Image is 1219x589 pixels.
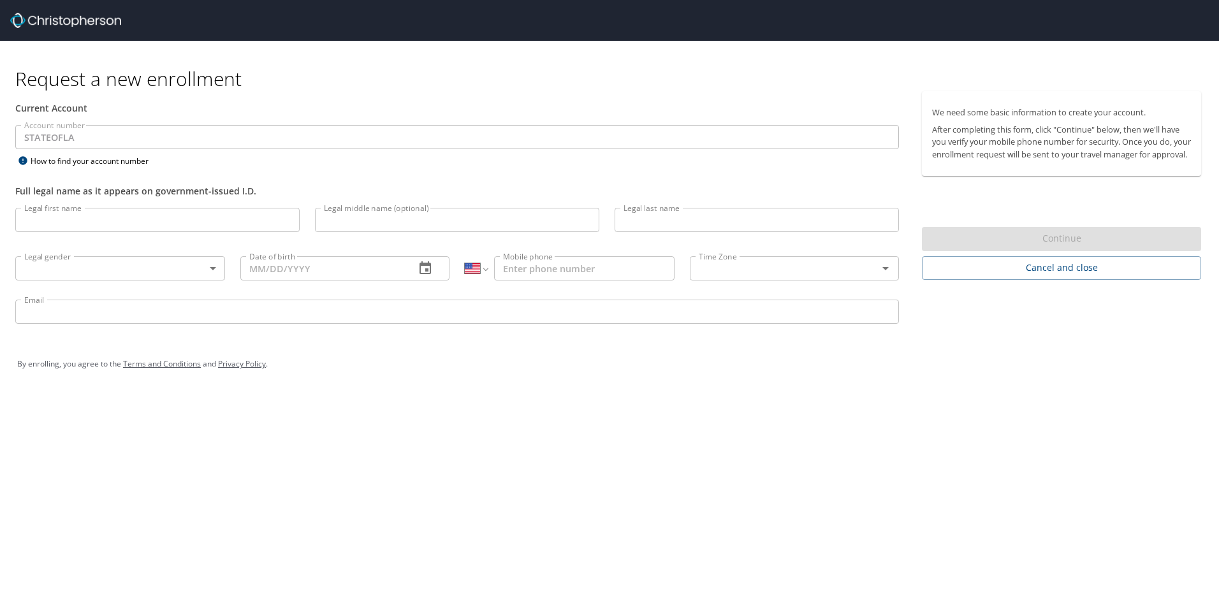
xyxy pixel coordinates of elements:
[15,184,899,198] div: Full legal name as it appears on government-issued I.D.
[932,106,1191,119] p: We need some basic information to create your account.
[494,256,675,280] input: Enter phone number
[15,256,225,280] div: ​
[15,101,899,115] div: Current Account
[240,256,405,280] input: MM/DD/YYYY
[877,259,894,277] button: Open
[15,66,1211,91] h1: Request a new enrollment
[218,358,266,369] a: Privacy Policy
[922,256,1201,280] button: Cancel and close
[15,153,175,169] div: How to find your account number
[10,13,121,28] img: cbt logo
[932,124,1191,161] p: After completing this form, click "Continue" below, then we'll have you verify your mobile phone ...
[17,348,1202,380] div: By enrolling, you agree to the and .
[123,358,201,369] a: Terms and Conditions
[932,260,1191,276] span: Cancel and close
